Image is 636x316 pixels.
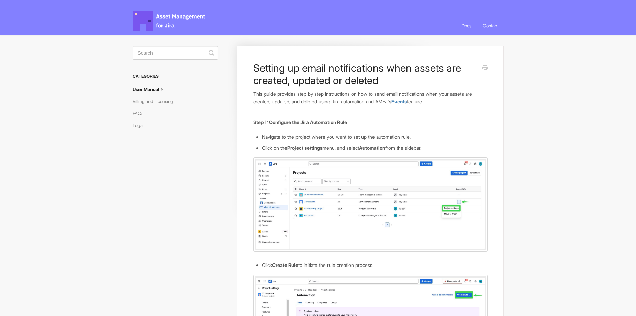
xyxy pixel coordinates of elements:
[133,70,218,82] h3: Categories
[359,145,385,151] b: Automation
[253,90,487,105] p: This guide provides step by step instructions on how to send email notifications when your assets...
[262,144,487,152] li: Click on the menu, and select from the sidebar.
[482,65,488,72] a: Print this Article
[253,157,487,252] img: file-wvYj9lqp7q.jpg
[262,261,487,269] li: Click to initiate the rule creation process.
[253,62,477,87] h1: Setting up email notifications when assets are created, updated or deleted
[133,96,178,107] a: Billing and Licensing
[391,99,407,104] a: Events
[133,120,149,131] a: Legal
[456,16,477,35] a: Docs
[262,133,487,141] li: Navigate to the project where you want to set up the automation rule.
[133,11,206,31] span: Asset Management for Jira Docs
[133,108,148,119] a: FAQs
[287,145,322,151] b: Project settings
[253,119,347,125] b: Step 1: Configure the Jira Automation Rule
[478,16,504,35] a: Contact
[133,46,218,60] input: Search
[133,84,170,95] a: User Manual
[272,262,298,268] b: Create Rule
